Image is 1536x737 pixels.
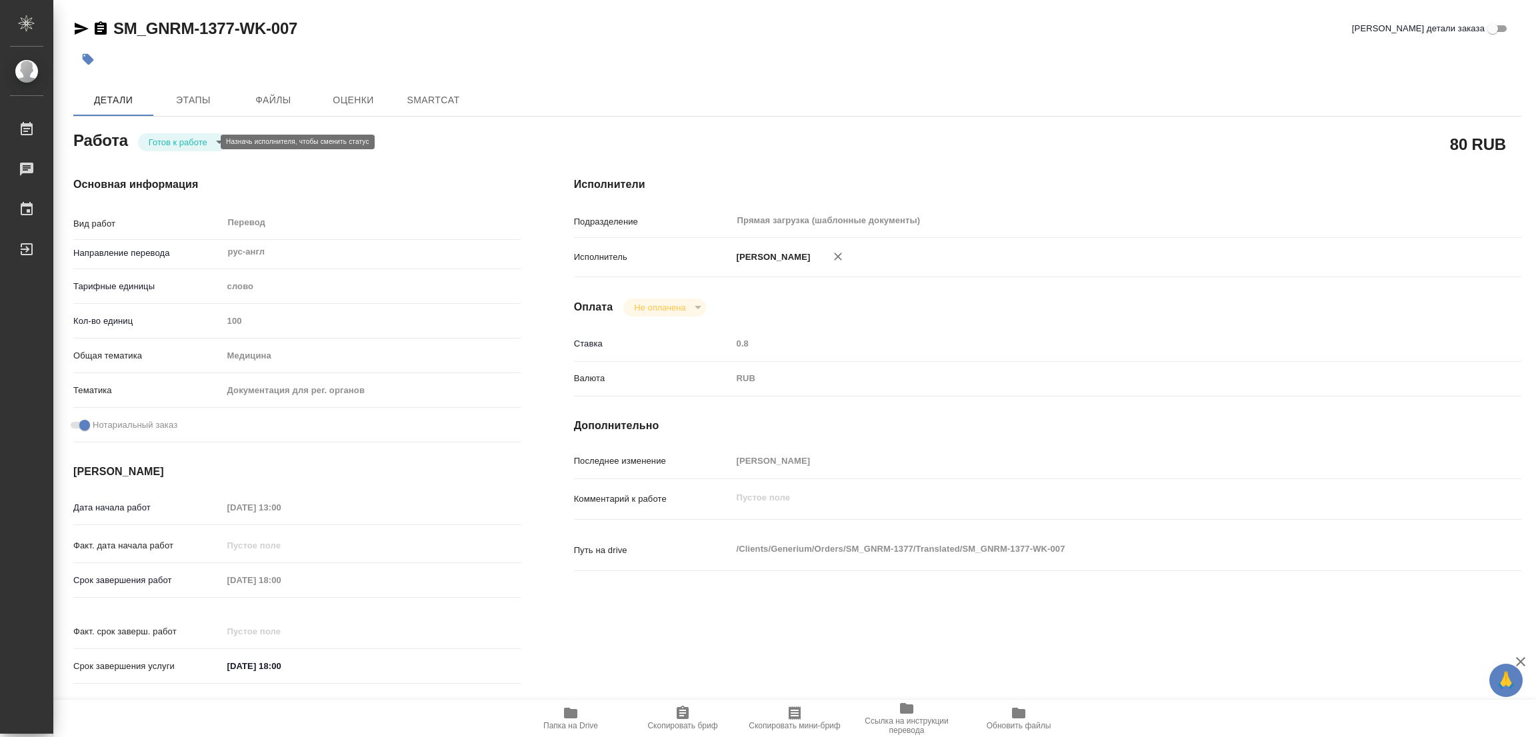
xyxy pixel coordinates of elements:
[574,492,732,506] p: Комментарий к работе
[73,45,103,74] button: Добавить тэг
[574,251,732,264] p: Исполнитель
[73,127,128,151] h2: Работа
[73,280,223,293] p: Тарифные единицы
[732,251,811,264] p: [PERSON_NAME]
[81,92,145,109] span: Детали
[161,92,225,109] span: Этапы
[73,177,521,193] h4: Основная информация
[739,700,851,737] button: Скопировать мини-бриф
[574,418,1521,434] h4: Дополнительно
[574,337,732,351] p: Ставка
[73,501,223,514] p: Дата начала работ
[73,247,223,260] p: Направление перевода
[732,367,1443,390] div: RUB
[241,92,305,109] span: Файлы
[93,418,177,432] span: Нотариальный заказ
[223,498,339,517] input: Пустое поле
[73,384,223,397] p: Тематика
[223,656,339,676] input: ✎ Введи что-нибудь
[732,538,1443,560] textarea: /Clients/Generium/Orders/SM_GNRM-1377/Translated/SM_GNRM-1377-WK-007
[73,217,223,231] p: Вид работ
[1450,133,1506,155] h2: 80 RUB
[1352,22,1485,35] span: [PERSON_NAME] детали заказа
[574,372,732,385] p: Валюта
[223,622,339,641] input: Пустое поле
[401,92,465,109] span: SmartCat
[859,716,955,735] span: Ссылка на инструкции перевода
[93,21,109,37] button: Скопировать ссылку
[145,137,211,148] button: Готов к работе
[574,454,732,468] p: Последнее изменение
[963,700,1075,737] button: Обновить файлы
[321,92,385,109] span: Оценки
[73,625,223,638] p: Факт. срок заверш. работ
[627,700,739,737] button: Скопировать бриф
[515,700,627,737] button: Папка на Drive
[732,451,1443,470] input: Пустое поле
[823,242,853,271] button: Удалить исполнителя
[630,302,689,313] button: Не оплачена
[1495,666,1517,694] span: 🙏
[73,315,223,328] p: Кол-во единиц
[223,275,521,298] div: слово
[223,311,521,331] input: Пустое поле
[73,21,89,37] button: Скопировать ссылку для ЯМессенджера
[223,345,521,367] div: Медицина
[223,379,521,402] div: Документация для рег. органов
[73,574,223,587] p: Срок завершения работ
[73,349,223,363] p: Общая тематика
[73,464,521,480] h4: [PERSON_NAME]
[987,721,1051,730] span: Обновить файлы
[574,177,1521,193] h4: Исполнители
[223,536,339,555] input: Пустое поле
[113,19,297,37] a: SM_GNRM-1377-WK-007
[749,721,840,730] span: Скопировать мини-бриф
[647,721,717,730] span: Скопировать бриф
[851,700,963,737] button: Ссылка на инструкции перевода
[73,660,223,673] p: Срок завершения услуги
[574,299,613,315] h4: Оплата
[73,539,223,552] p: Факт. дата начала работ
[732,334,1443,353] input: Пустое поле
[1489,664,1523,697] button: 🙏
[623,299,705,317] div: Готов к работе
[543,721,598,730] span: Папка на Drive
[223,570,339,590] input: Пустое поле
[138,133,227,151] div: Готов к работе
[574,544,732,557] p: Путь на drive
[574,215,732,229] p: Подразделение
